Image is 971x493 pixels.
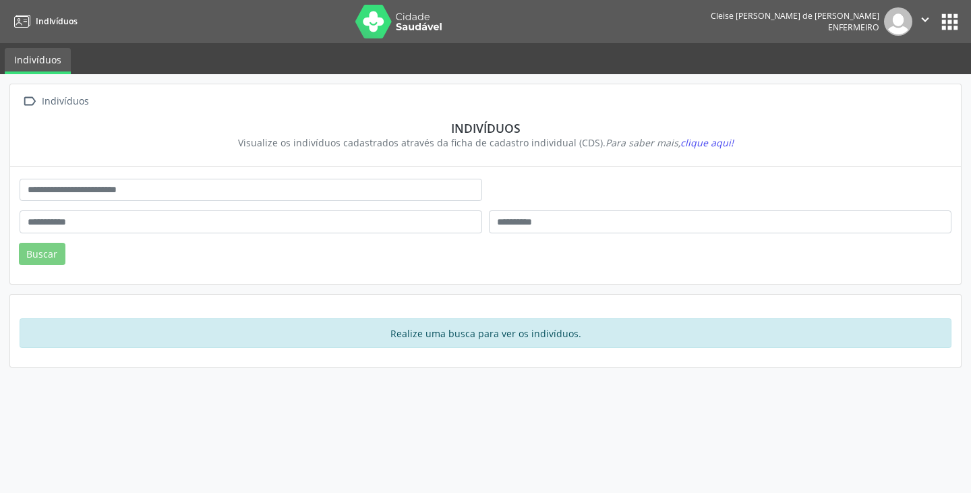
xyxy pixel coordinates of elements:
button:  [912,7,938,36]
span: clique aqui! [680,136,734,149]
a: Indivíduos [5,48,71,74]
i: Para saber mais, [606,136,734,149]
span: Indivíduos [36,16,78,27]
div: Visualize os indivíduos cadastrados através da ficha de cadastro individual (CDS). [29,136,942,150]
div: Realize uma busca para ver os indivíduos. [20,318,951,348]
a: Indivíduos [9,10,78,32]
div: Indivíduos [29,121,942,136]
span: Enfermeiro [828,22,879,33]
i:  [918,12,933,27]
a:  Indivíduos [20,92,91,111]
img: img [884,7,912,36]
button: apps [938,10,962,34]
div: Indivíduos [39,92,91,111]
button: Buscar [19,243,65,266]
div: Cleise [PERSON_NAME] de [PERSON_NAME] [711,10,879,22]
i:  [20,92,39,111]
